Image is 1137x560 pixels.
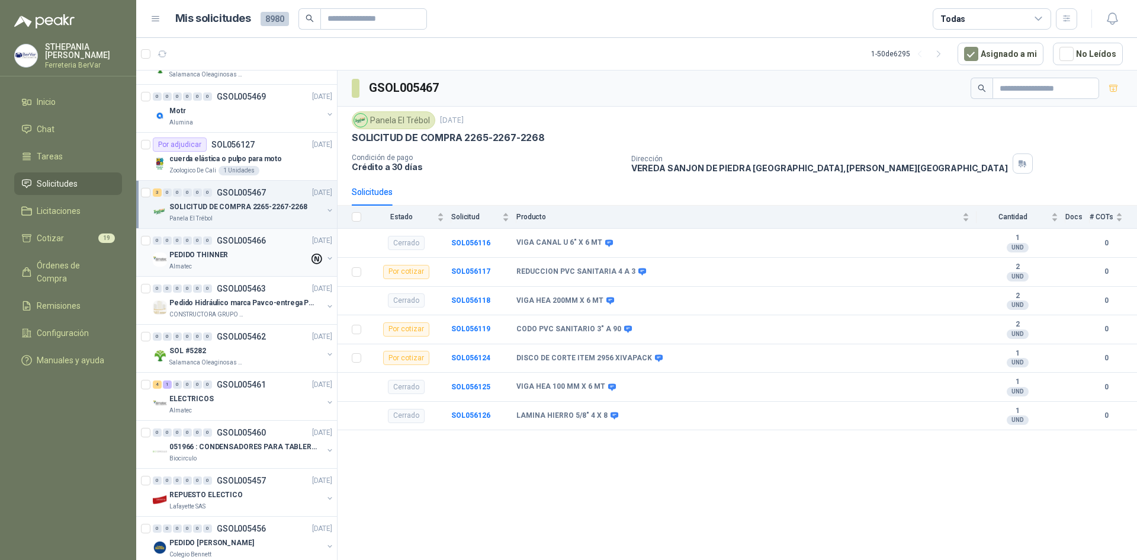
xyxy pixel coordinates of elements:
b: 0 [1090,266,1123,277]
b: CODO PVC SANITARIO 3" A 90 [516,325,621,334]
p: [DATE] [312,139,332,151]
a: Órdenes de Compra [14,254,122,290]
p: Colegio Bennett [169,550,211,559]
p: Crédito a 30 días [352,162,622,172]
b: VIGA HEA 200MM X 6 MT [516,296,603,306]
span: search [978,84,986,92]
th: # COTs [1090,206,1137,229]
div: UND [1007,358,1029,367]
div: UND [1007,243,1029,252]
div: UND [1007,387,1029,396]
div: 0 [203,380,212,389]
div: 0 [183,92,192,101]
b: REDUCCION PVC SANITARIA 4 A 3 [516,267,635,277]
img: Company Logo [15,44,37,67]
span: search [306,14,314,23]
div: 0 [173,428,182,437]
div: 0 [173,236,182,245]
img: Logo peakr [14,14,75,28]
button: No Leídos [1053,43,1123,65]
a: Configuración [14,322,122,344]
th: Estado [368,206,451,229]
div: Por cotizar [383,265,429,279]
b: 0 [1090,382,1123,393]
div: Cerrado [388,409,425,423]
div: Cerrado [388,380,425,394]
b: 0 [1090,295,1123,306]
a: Inicio [14,91,122,113]
div: 0 [203,188,212,197]
img: Company Logo [153,492,167,507]
p: VEREDA SANJON DE PIEDRA [GEOGRAPHIC_DATA] , [PERSON_NAME][GEOGRAPHIC_DATA] [631,163,1008,173]
p: Pedido Hidráulico marca Pavco-entrega Popayán [169,297,317,309]
div: 0 [153,332,162,341]
p: Motr [169,105,186,117]
b: 0 [1090,410,1123,421]
div: 0 [173,476,182,485]
div: 0 [183,428,192,437]
p: [DATE] [312,187,332,199]
p: SOL056127 [211,140,255,149]
a: Manuales y ayuda [14,349,122,372]
a: SOL056124 [451,354,490,362]
a: SOL056119 [451,325,490,333]
div: 0 [193,92,202,101]
img: Company Logo [153,444,167,459]
p: GSOL005463 [217,284,266,293]
div: 0 [173,92,182,101]
div: 0 [163,476,172,485]
div: UND [1007,329,1029,339]
th: Cantidad [977,206,1065,229]
p: Panela El Trébol [169,214,213,223]
div: 0 [163,92,172,101]
div: Todas [940,12,965,25]
b: DISCO DE CORTE ITEM 2956 XIVAPACK [516,354,652,363]
img: Company Logo [153,300,167,315]
div: 0 [163,428,172,437]
div: Por cotizar [383,322,429,337]
div: 0 [163,524,172,533]
p: [DATE] [440,115,464,126]
span: Tareas [37,150,63,163]
div: 0 [183,380,192,389]
p: GSOL005467 [217,188,266,197]
div: 0 [203,332,212,341]
div: 0 [193,524,202,533]
div: 1 Unidades [219,166,259,175]
div: 0 [173,188,182,197]
span: Cotizar [37,232,64,245]
b: SOL056117 [451,267,490,276]
div: Por adjudicar [153,137,207,152]
a: 0 0 0 0 0 0 GSOL005456[DATE] Company LogoPEDIDO [PERSON_NAME]Colegio Bennett [153,521,335,559]
p: GSOL005457 [217,476,266,485]
p: Salamanca Oleaginosas SAS [169,70,244,79]
div: 0 [163,284,172,293]
div: 0 [153,236,162,245]
div: 0 [173,284,182,293]
a: 0 0 0 0 0 0 GSOL005463[DATE] Company LogoPedido Hidráulico marca Pavco-entrega PopayánCONSTRUCTOR... [153,281,335,319]
b: 1 [977,377,1058,387]
div: 0 [153,428,162,437]
p: GSOL005456 [217,524,266,533]
div: 0 [183,332,192,341]
p: CONSTRUCTORA GRUPO FIP [169,310,244,319]
a: 0 0 0 0 0 0 GSOL005469[DATE] Company LogoMotrAlumina [153,89,335,127]
div: 0 [163,236,172,245]
div: Cerrado [388,293,425,308]
p: GSOL005469 [217,92,266,101]
h3: GSOL005467 [369,79,441,97]
div: 0 [203,92,212,101]
h1: Mis solicitudes [175,10,251,27]
a: SOL056118 [451,296,490,305]
img: Company Logo [153,108,167,123]
div: 0 [153,524,162,533]
div: 0 [153,92,162,101]
span: Inicio [37,95,56,108]
b: 1 [977,407,1058,416]
p: Almatec [169,262,192,271]
p: Lafayette SAS [169,502,205,511]
p: SOL #5282 [169,345,206,357]
b: 0 [1090,353,1123,364]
